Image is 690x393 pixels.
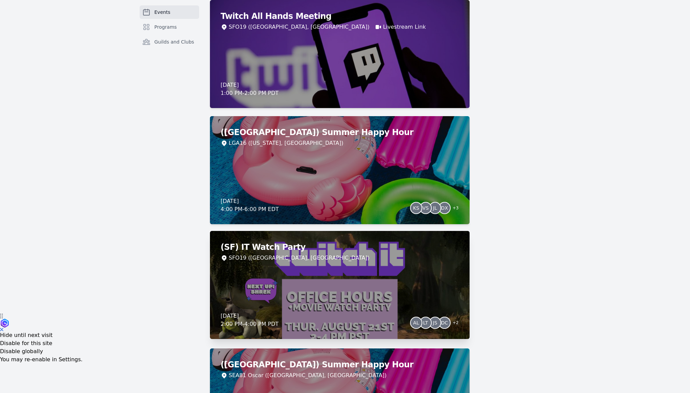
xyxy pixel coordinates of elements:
div: [DATE] 4:00 PM - 6:00 PM EDT [221,197,279,213]
h2: ([GEOGRAPHIC_DATA]) Summer Happy Hour [221,127,459,138]
h2: ([GEOGRAPHIC_DATA]) Summer Happy Hour [221,359,459,370]
a: ([GEOGRAPHIC_DATA]) Summer Happy HourLGA16 ([US_STATE], [GEOGRAPHIC_DATA])[DATE]4:00 PM-6:00 PM E... [210,116,470,224]
div: [DATE] 2:00 PM - 4:00 PM PDT [221,312,279,328]
nav: Sidebar [140,5,199,59]
div: SFO19 ([GEOGRAPHIC_DATA], [GEOGRAPHIC_DATA]) [229,254,370,262]
a: Guilds and Clubs [140,35,199,49]
span: DX [441,206,448,210]
a: Livestream Link [383,23,426,31]
span: Programs [154,24,177,30]
span: LT [423,320,428,325]
h2: (SF) IT Watch Party [221,242,459,253]
div: [DATE] 1:00 PM - 2:00 PM PDT [221,81,279,97]
a: (SF) IT Watch PartySFO19 ([GEOGRAPHIC_DATA], [GEOGRAPHIC_DATA])[DATE]2:00 PM-4:00 PM PDTALLTJSDC+2 [210,231,470,339]
span: JS [433,320,437,325]
span: DC [441,320,448,325]
span: VS [423,206,429,210]
span: JL [433,206,437,210]
span: Guilds and Clubs [154,38,194,45]
h2: Twitch All Hands Meeting [221,11,459,22]
span: + 2 [449,319,459,328]
span: Events [154,9,170,16]
a: Programs [140,20,199,34]
span: AL [413,320,419,325]
div: SEA81 Oscar ([GEOGRAPHIC_DATA], [GEOGRAPHIC_DATA]) [229,371,387,379]
div: SFO19 ([GEOGRAPHIC_DATA], [GEOGRAPHIC_DATA]) [229,23,370,31]
div: LGA16 ([US_STATE], [GEOGRAPHIC_DATA]) [229,139,343,147]
span: + 3 [449,204,459,213]
span: KS [413,206,419,210]
a: Events [140,5,199,19]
